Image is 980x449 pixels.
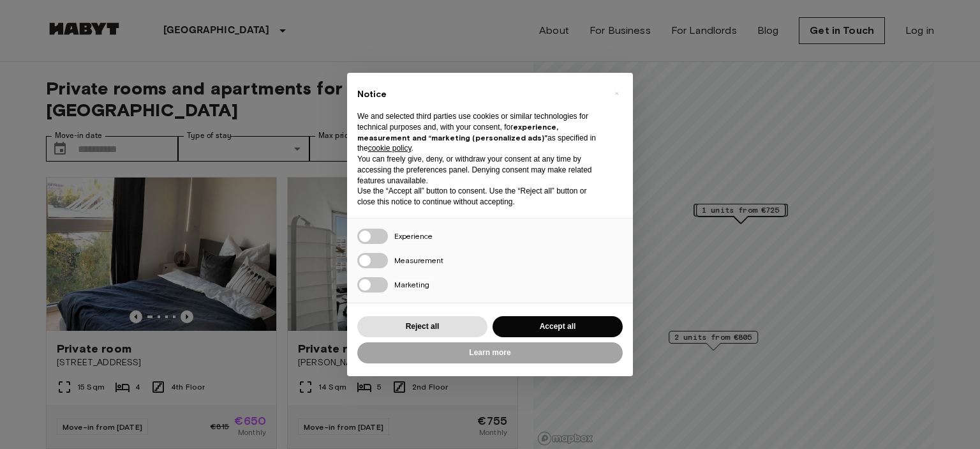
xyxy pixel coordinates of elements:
[493,316,623,337] button: Accept all
[368,144,412,153] a: cookie policy
[357,111,602,154] p: We and selected third parties use cookies or similar technologies for technical purposes and, wit...
[357,122,558,142] strong: experience, measurement and “marketing (personalized ads)”
[357,186,602,208] p: Use the “Accept all” button to consent. Use the “Reject all” button or close this notice to conti...
[394,231,433,241] span: Experience
[394,255,443,265] span: Measurement
[357,342,623,363] button: Learn more
[394,280,429,289] span: Marketing
[357,88,602,101] h2: Notice
[357,154,602,186] p: You can freely give, deny, or withdraw your consent at any time by accessing the preferences pane...
[357,316,487,337] button: Reject all
[614,86,619,101] span: ×
[606,83,627,103] button: Close this notice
